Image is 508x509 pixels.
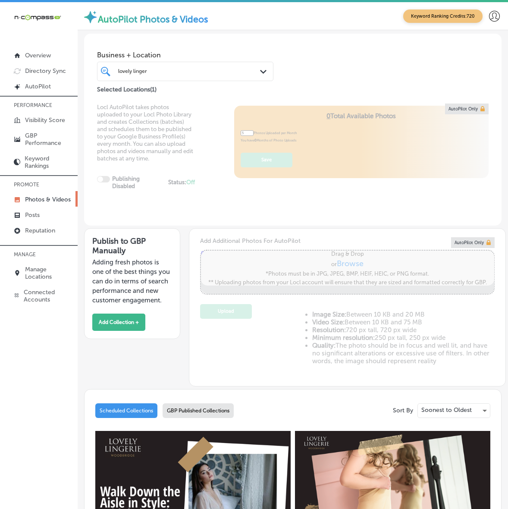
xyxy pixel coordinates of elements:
p: Directory Sync [25,67,66,75]
p: Sort By [393,407,413,414]
p: GBP Performance [25,132,73,147]
div: GBP Published Collections [163,403,234,418]
p: Visibility Score [25,116,65,124]
p: Overview [25,52,51,59]
div: Soonest to Oldest [418,404,490,418]
p: Soonest to Oldest [421,407,472,413]
p: AutoPilot [25,83,51,90]
p: Posts [25,211,40,219]
p: Selected Locations ( 1 ) [97,82,157,93]
label: AutoPilot Photos & Videos [98,14,208,25]
img: autopilot-icon [83,9,98,25]
p: Connected Accounts [24,289,73,303]
span: Business + Location [97,51,273,59]
h3: Publish to GBP Manually [92,236,172,255]
p: Photos & Videos [25,196,71,203]
p: Adding fresh photos is one of the best things you can do in terms of search performance and new c... [92,258,172,305]
p: Manage Locations [25,266,73,280]
div: Scheduled Collections [95,403,157,418]
p: Keyword Rankings [25,155,73,170]
span: Keyword Ranking Credits: 720 [403,9,483,23]
button: Add Collection + [92,314,145,331]
img: 660ab0bf-5cc7-4cb8-ba1c-48b5ae0f18e60NCTV_CLogo_TV_Black_-500x88.png [14,13,61,22]
p: Reputation [25,227,55,234]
